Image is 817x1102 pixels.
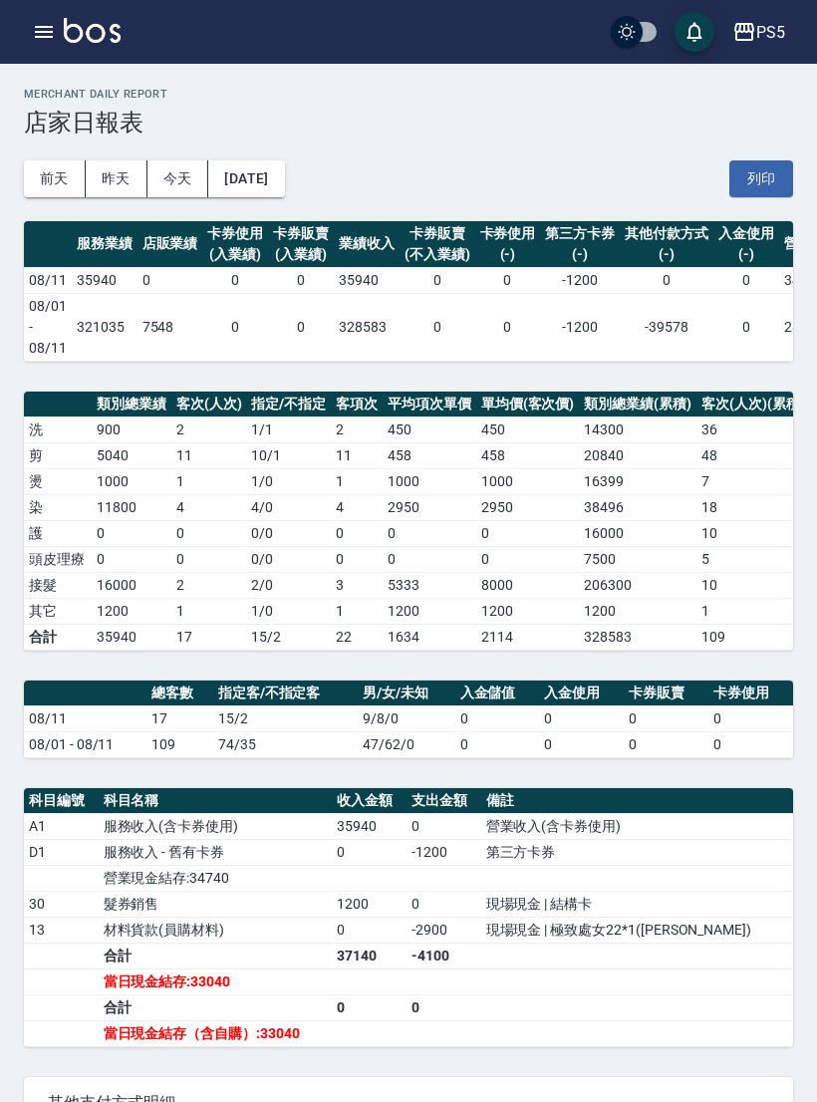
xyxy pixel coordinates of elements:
td: 材料貨款(員購材料) [99,917,333,943]
td: 1 / 0 [246,598,331,624]
td: 0 [268,293,334,361]
td: 2 / 0 [246,572,331,598]
td: 109 [146,731,213,757]
td: 11800 [92,494,171,520]
td: D1 [24,839,99,865]
td: 16000 [92,572,171,598]
h3: 店家日報表 [24,109,793,137]
td: 0 [407,891,481,917]
td: 0 [624,705,708,731]
td: 0 [476,546,580,572]
img: Logo [64,18,121,43]
td: 0 / 0 [246,520,331,546]
div: (不入業績) [405,244,470,265]
th: 卡券販賣 [624,681,708,706]
td: 2 [171,572,247,598]
td: -2900 [407,917,481,943]
td: 35940 [92,624,171,650]
div: 第三方卡券 [545,223,615,244]
td: 髮券銷售 [99,891,333,917]
table: a dense table [24,788,793,1047]
td: 0 [171,520,247,546]
td: 36 [696,416,810,442]
td: -1200 [407,839,481,865]
td: 10 [696,572,810,598]
th: 店販業績 [137,221,203,268]
td: 5333 [383,572,476,598]
td: 當日現金結存:33040 [99,968,333,994]
td: 30 [24,891,99,917]
button: 昨天 [86,160,147,197]
td: 321035 [72,293,137,361]
td: 0 [268,267,334,293]
td: 0 [407,994,481,1020]
td: 1 / 1 [246,416,331,442]
th: 類別總業績(累積) [579,392,696,417]
td: 0 [331,520,383,546]
td: 13 [24,917,99,943]
td: 450 [476,416,580,442]
td: 洗 [24,416,92,442]
td: 35940 [332,813,407,839]
table: a dense table [24,681,793,758]
td: 458 [383,442,476,468]
td: 1 [331,468,383,494]
td: 109 [696,624,810,650]
td: 08/11 [24,705,146,731]
th: 服務業績 [72,221,137,268]
td: 11 [331,442,383,468]
td: 頭皮理療 [24,546,92,572]
div: (-) [718,244,774,265]
td: 328583 [334,293,400,361]
td: 08/01 - 08/11 [24,731,146,757]
td: 1 [331,598,383,624]
td: 900 [92,416,171,442]
td: 22 [331,624,383,650]
td: 17 [146,705,213,731]
td: 18 [696,494,810,520]
th: 支出金額 [407,788,481,814]
td: 服務收入 - 舊有卡券 [99,839,333,865]
td: 0 / 0 [246,546,331,572]
td: A1 [24,813,99,839]
td: 1200 [92,598,171,624]
td: 0 [332,994,407,1020]
td: 1 [696,598,810,624]
td: 其它 [24,598,92,624]
td: 0 [383,520,476,546]
td: 7500 [579,546,696,572]
td: 37140 [332,943,407,968]
button: 今天 [147,160,209,197]
td: 現場現金 | 極致處女22*1([PERSON_NAME]) [481,917,793,943]
td: 1200 [579,598,696,624]
th: 入金使用 [539,681,624,706]
td: 5040 [92,442,171,468]
td: 2950 [476,494,580,520]
td: 0 [202,267,268,293]
button: 前天 [24,160,86,197]
td: 0 [400,267,475,293]
th: 科目名稱 [99,788,333,814]
th: 業績收入 [334,221,400,268]
td: 0 [539,731,624,757]
td: 2 [171,416,247,442]
td: 1200 [476,598,580,624]
td: 0 [331,546,383,572]
td: 0 [713,293,779,361]
td: 合計 [24,624,92,650]
td: 0 [708,731,793,757]
td: 0 [476,520,580,546]
td: 11 [171,442,247,468]
td: 3 [331,572,383,598]
td: 48 [696,442,810,468]
td: 47/62/0 [358,731,455,757]
th: 卡券使用 [708,681,793,706]
td: 1 [171,598,247,624]
td: 第三方卡券 [481,839,793,865]
td: 17 [171,624,247,650]
td: 0 [332,917,407,943]
td: 接髮 [24,572,92,598]
td: 15/2 [213,705,358,731]
td: 0 [620,267,713,293]
td: 合計 [99,943,333,968]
